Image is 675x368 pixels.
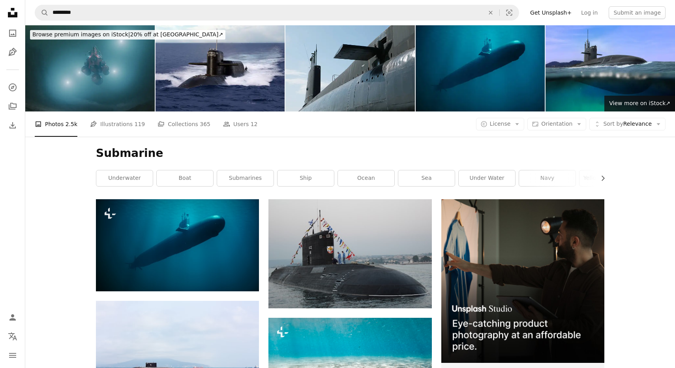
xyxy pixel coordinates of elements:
[5,309,21,325] a: Log in / Sign up
[5,347,21,363] button: Menu
[5,328,21,344] button: Language
[96,146,604,160] h1: Submarine
[398,170,455,186] a: sea
[527,118,586,130] button: Orientation
[476,118,525,130] button: License
[35,5,519,21] form: Find visuals sitewide
[96,199,259,291] img: 3D rendering of a nuclear submarine moving underwater.
[5,79,21,95] a: Explore
[603,121,623,127] span: Sort by
[5,25,21,41] a: Photos
[604,96,675,111] a: View more on iStock↗
[541,121,572,127] span: Orientation
[268,199,431,308] img: black ship on sea under gray sky during daytime
[217,170,274,186] a: submarines
[90,111,145,137] a: Illustrations 119
[609,100,670,106] span: View more on iStock ↗
[589,118,666,130] button: Sort byRelevance
[609,6,666,19] button: Submit an image
[459,170,515,186] a: under water
[603,120,652,128] span: Relevance
[338,170,394,186] a: ocean
[519,170,576,186] a: navy
[32,31,223,38] span: 20% off at [GEOGRAPHIC_DATA] ↗
[416,25,545,111] img: Nuclear Submarine
[35,5,49,20] button: Search Unsplash
[490,121,511,127] span: License
[135,120,145,128] span: 119
[500,5,519,20] button: Visual search
[96,351,259,359] a: a submarine floating on top of a large body of water
[157,170,213,186] a: boat
[5,44,21,60] a: Illustrations
[200,120,210,128] span: 365
[157,111,210,137] a: Collections 365
[5,98,21,114] a: Collections
[96,242,259,249] a: 3D rendering of a nuclear submarine moving underwater.
[277,170,334,186] a: ship
[576,6,602,19] a: Log in
[546,25,675,111] img: Naval submarine floating and half submerged in shallow water
[268,250,431,257] a: black ship on sea under gray sky during daytime
[156,25,285,111] img: Navel nuclear submarine
[5,117,21,133] a: Download History
[525,6,576,19] a: Get Unsplash+
[32,31,130,38] span: Browse premium images on iStock |
[223,111,258,137] a: Users 12
[25,25,155,111] img: Concept image of deep underwater ocean exploration with submarine
[482,5,499,20] button: Clear
[441,199,604,362] img: file-1715714098234-25b8b4e9d8faimage
[579,170,636,186] a: yellow submarine
[251,120,258,128] span: 12
[96,170,153,186] a: underwater
[285,25,415,111] img: underwater boat
[25,25,230,44] a: Browse premium images on iStock|20% off at [GEOGRAPHIC_DATA]↗
[596,170,604,186] button: scroll list to the right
